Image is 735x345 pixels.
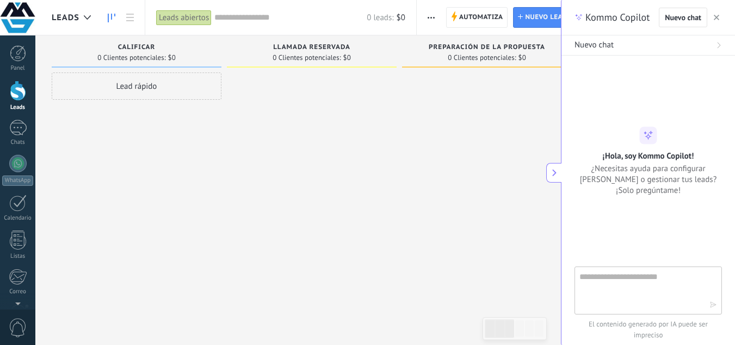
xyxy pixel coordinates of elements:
button: Más [423,7,439,28]
a: Nuevo lead [513,7,572,28]
button: Nuevo chat [659,8,707,27]
span: 0 leads: [367,13,393,23]
a: Lista [121,7,139,28]
span: $0 [343,55,351,61]
span: 0 Clientes potenciales: [448,55,516,61]
div: Leads abiertos [156,10,212,26]
div: Leads [2,104,34,111]
div: Chats [2,139,34,146]
div: Calificar [57,44,216,53]
span: Calificar [118,44,156,51]
div: Calendario [2,215,34,222]
span: Nuevo chat [575,40,614,51]
span: 0 Clientes potenciales: [97,55,165,61]
div: Llamada reservada [232,44,391,53]
div: Preparación de la propuesta [407,44,566,53]
div: Listas [2,253,34,260]
button: Nuevo chat [561,35,735,56]
span: Leads [52,13,79,23]
span: $0 [518,55,526,61]
span: ¿Necesitas ayuda para configurar [PERSON_NAME] o gestionar tus leads? ¡Solo pregúntame! [575,163,722,196]
span: Preparación de la propuesta [429,44,545,51]
a: Leads [102,7,121,28]
span: Automatiza [459,8,503,27]
span: Kommo Copilot [585,11,650,24]
span: Llamada reservada [273,44,350,51]
span: 0 Clientes potenciales: [273,55,341,61]
div: Panel [2,65,34,72]
span: $0 [168,55,176,61]
span: El contenido generado por IA puede ser impreciso [575,319,722,341]
div: WhatsApp [2,175,33,186]
span: $0 [397,13,405,23]
div: Lead rápido [52,72,221,100]
h2: ¡Hola, soy Kommo Copilot! [603,150,694,161]
a: Automatiza [446,7,508,28]
div: Correo [2,288,34,295]
span: Nuevo lead [525,8,567,27]
span: Nuevo chat [665,14,701,21]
